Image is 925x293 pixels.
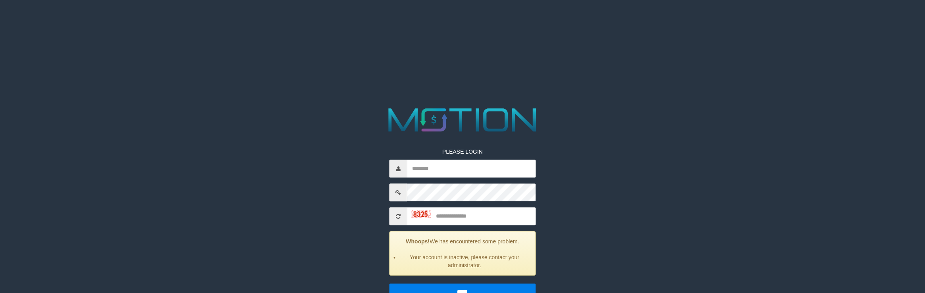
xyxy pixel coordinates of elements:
strong: Whoops! [406,239,430,245]
li: Your account is inactive, please contact your administrator. [400,254,529,270]
img: captcha [411,210,431,218]
img: MOTION_logo.png [382,104,543,136]
div: We has encountered some problem. [389,231,536,276]
p: PLEASE LOGIN [389,148,536,156]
